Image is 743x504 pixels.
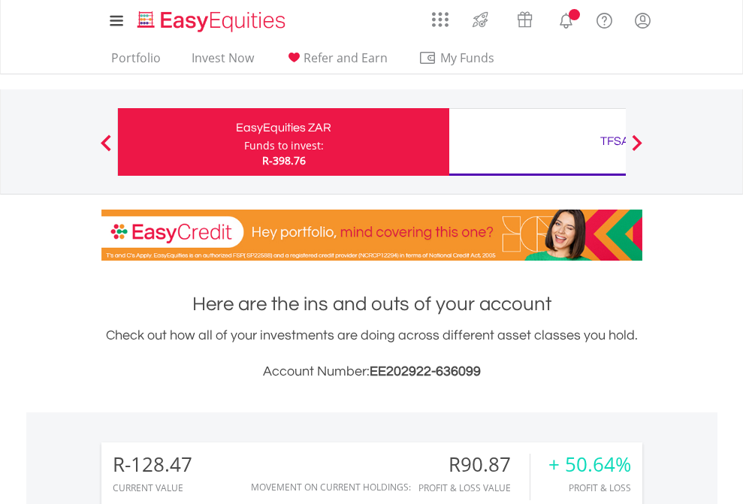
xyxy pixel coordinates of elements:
img: EasyEquities_Logo.png [134,9,291,34]
a: FAQ's and Support [585,4,624,34]
span: Refer and Earn [304,50,388,66]
a: Home page [131,4,291,34]
div: Profit & Loss [548,483,631,493]
img: grid-menu-icon.svg [432,11,449,28]
a: Notifications [547,4,585,34]
div: R90.87 [418,454,530,475]
div: Check out how all of your investments are doing across different asset classes you hold. [101,325,642,382]
img: thrive-v2.svg [468,8,493,32]
div: EasyEquities ZAR [127,117,440,138]
div: CURRENT VALUE [113,483,192,493]
a: Refer and Earn [279,50,394,74]
h1: Here are the ins and outs of your account [101,291,642,318]
a: Vouchers [503,4,547,32]
div: Funds to invest: [244,138,324,153]
a: AppsGrid [422,4,458,28]
a: Invest Now [186,50,260,74]
h3: Account Number: [101,361,642,382]
span: R-398.76 [262,153,306,167]
span: EE202922-636099 [370,364,481,379]
button: Previous [91,142,121,157]
a: Portfolio [105,50,167,74]
img: vouchers-v2.svg [512,8,537,32]
img: EasyCredit Promotion Banner [101,210,642,261]
button: Next [622,142,652,157]
div: + 50.64% [548,454,631,475]
div: R-128.47 [113,454,192,475]
a: My Profile [624,4,662,37]
div: Profit & Loss Value [418,483,530,493]
div: Movement on Current Holdings: [251,482,411,492]
span: My Funds [418,48,517,68]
